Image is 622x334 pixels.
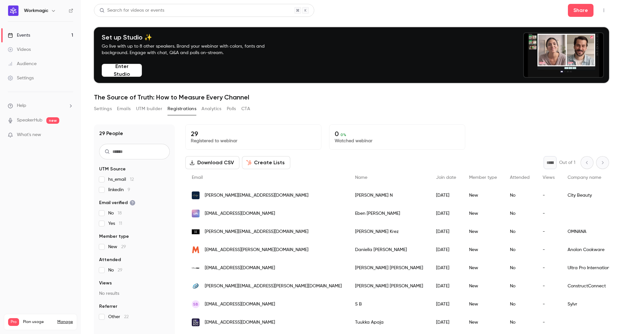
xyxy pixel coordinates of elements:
span: Help [17,102,26,109]
div: [DATE] [430,186,463,204]
div: Search for videos or events [99,7,164,14]
span: Referrer [99,303,117,310]
div: New [463,313,503,331]
img: constructconnect.com [192,282,200,290]
div: No [503,313,536,331]
div: - [536,295,561,313]
div: [DATE] [430,241,463,259]
span: [PERSON_NAME][EMAIL_ADDRESS][DOMAIN_NAME] [205,228,308,235]
div: New [463,223,503,241]
button: Registrations [167,104,196,114]
p: 29 [191,130,316,138]
div: New [463,204,503,223]
div: S B [349,295,430,313]
span: 0 % [340,132,346,137]
span: [EMAIL_ADDRESS][DOMAIN_NAME] [205,319,275,326]
section: facet-groups [99,166,170,320]
span: What's new [17,132,41,138]
span: Other [108,314,129,320]
div: No [503,186,536,204]
span: Pro [8,318,19,326]
span: Attended [99,257,121,263]
div: New [463,277,503,295]
span: UTM Source [99,166,126,172]
div: New [463,241,503,259]
h1: 29 People [99,130,123,137]
span: Views [99,280,112,286]
span: 9 [128,188,130,192]
div: Eben [PERSON_NAME] [349,204,430,223]
div: New [463,259,503,277]
span: [EMAIL_ADDRESS][DOMAIN_NAME] [205,210,275,217]
div: - [536,259,561,277]
img: lmsomeco.fi [192,318,200,326]
li: help-dropdown-opener [8,102,73,109]
div: No [503,277,536,295]
span: Member type [469,175,497,180]
p: Watched webinar [335,138,460,144]
div: No [503,204,536,223]
button: Analytics [202,104,222,114]
p: Go live with up to 8 other speakers. Brand your webinar with colors, fonts and background. Engage... [102,43,280,56]
div: Events [8,32,30,39]
span: 29 [121,245,126,249]
span: Attended [510,175,530,180]
div: New [463,295,503,313]
span: new [46,117,59,124]
div: [PERSON_NAME] [PERSON_NAME] [349,277,430,295]
span: 11 [119,221,122,226]
span: Email verified [99,200,135,206]
div: - [536,186,561,204]
div: - [536,277,561,295]
span: linkedin [108,187,130,193]
span: Member type [99,233,129,240]
div: No [503,241,536,259]
div: New [463,186,503,204]
div: [DATE] [430,295,463,313]
span: [EMAIL_ADDRESS][DOMAIN_NAME] [205,265,275,271]
span: [EMAIL_ADDRESS][PERSON_NAME][DOMAIN_NAME] [205,247,308,253]
button: UTM builder [136,104,162,114]
span: 18 [118,211,122,215]
h4: Set up Studio ✨ [102,33,280,41]
button: Polls [227,104,236,114]
div: [PERSON_NAME] Krez [349,223,430,241]
a: SpeakerHub [17,117,42,124]
div: Audience [8,61,37,67]
span: Email [192,175,203,180]
button: Settings [94,104,112,114]
div: [DATE] [430,313,463,331]
span: Plan usage [23,319,53,325]
span: Join date [436,175,456,180]
span: 22 [124,315,129,319]
div: Videos [8,46,31,53]
span: [EMAIL_ADDRESS][DOMAIN_NAME] [205,301,275,308]
span: No [108,267,122,273]
div: - [536,204,561,223]
div: - [536,223,561,241]
span: 12 [130,177,134,182]
div: Settings [8,75,34,81]
img: omnana.com [192,229,200,234]
span: SB [193,301,198,307]
div: [DATE] [430,259,463,277]
span: [PERSON_NAME][EMAIL_ADDRESS][DOMAIN_NAME] [205,192,308,199]
div: [DATE] [430,204,463,223]
span: Name [355,175,367,180]
div: [DATE] [430,223,463,241]
p: 0 [335,130,460,138]
img: Workmagic [8,6,18,16]
div: - [536,241,561,259]
div: No [503,223,536,241]
img: open.store [192,210,200,217]
span: New [108,244,126,250]
button: Download CSV [185,156,239,169]
a: Manage [57,319,73,325]
div: Daniella [PERSON_NAME] [349,241,430,259]
h1: The Source of Truth: How to Measure Every Channel [94,93,609,101]
span: 29 [118,268,122,272]
span: Company name [568,175,601,180]
div: Tuukka Apaja [349,313,430,331]
img: citybeauty.com [192,191,200,199]
span: No [108,210,122,216]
